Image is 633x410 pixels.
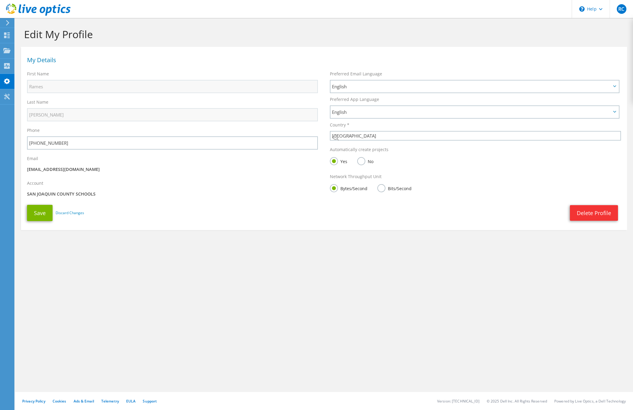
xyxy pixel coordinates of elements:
[330,184,367,192] label: Bytes/Second
[27,166,318,173] p: [EMAIL_ADDRESS][DOMAIN_NAME]
[330,174,382,180] label: Network Throughput Unit
[27,57,618,63] h1: My Details
[101,399,119,404] a: Telemetry
[24,28,621,41] h1: Edit My Profile
[554,399,626,404] li: Powered by Live Optics, a Dell Technology
[27,71,49,77] label: First Name
[27,156,38,162] label: Email
[332,108,611,116] span: English
[332,83,611,90] span: English
[143,399,157,404] a: Support
[377,184,412,192] label: Bits/Second
[330,147,388,153] label: Automatically create projects
[27,191,318,197] p: SAN JOAQUIN COUNTY SCHOOLS
[27,205,53,221] button: Save
[437,399,479,404] li: Version: [TECHNICAL_ID]
[330,71,382,77] label: Preferred Email Language
[330,157,347,165] label: Yes
[126,399,135,404] a: EULA
[617,4,626,14] span: RC
[570,205,618,221] a: Delete Profile
[53,399,66,404] a: Cookies
[56,210,84,216] a: Discard Changes
[27,180,43,186] label: Account
[330,96,379,102] label: Preferred App Language
[487,399,547,404] li: © 2025 Dell Inc. All Rights Reserved
[27,127,40,133] label: Phone
[22,399,45,404] a: Privacy Policy
[357,157,373,165] label: No
[579,6,585,12] svg: \n
[330,122,349,128] label: Country *
[27,99,48,105] label: Last Name
[74,399,94,404] a: Ads & Email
